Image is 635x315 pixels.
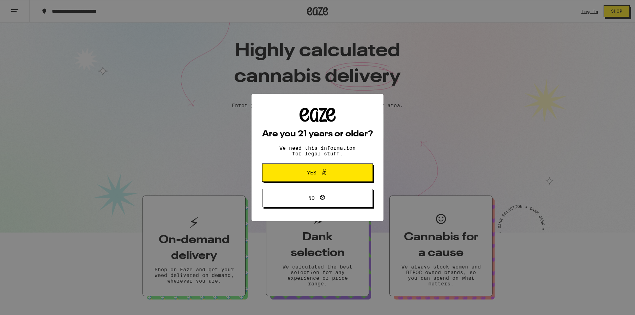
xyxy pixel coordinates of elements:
span: No [308,196,315,200]
h2: Are you 21 years or older? [262,130,373,138]
button: No [262,189,373,207]
button: Yes [262,163,373,182]
p: We need this information for legal stuff. [273,145,362,156]
span: Yes [307,170,316,175]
